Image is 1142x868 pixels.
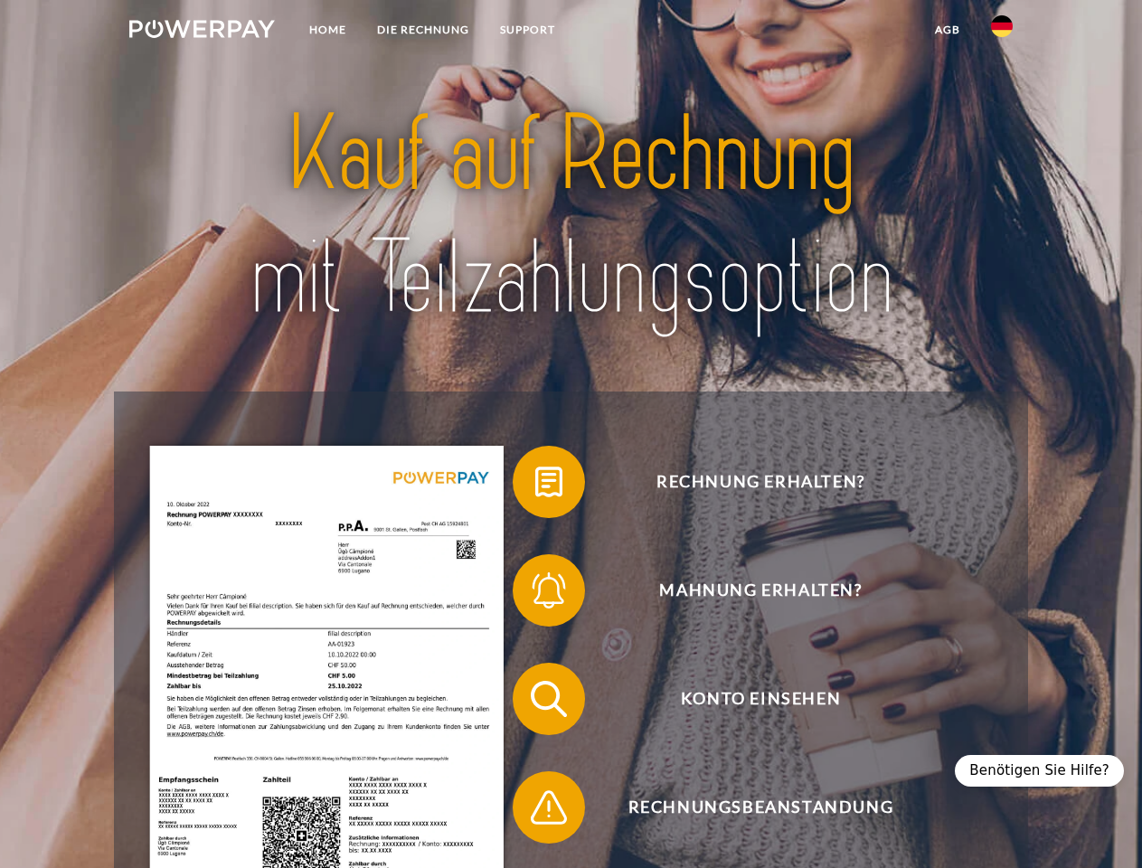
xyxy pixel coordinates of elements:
img: qb_bill.svg [526,459,571,505]
span: Rechnung erhalten? [539,446,982,518]
button: Rechnung erhalten? [513,446,983,518]
img: de [991,15,1013,37]
a: SUPPORT [485,14,571,46]
span: Rechnungsbeanstandung [539,771,982,844]
button: Konto einsehen [513,663,983,735]
button: Rechnungsbeanstandung [513,771,983,844]
span: Mahnung erhalten? [539,554,982,627]
div: Benötigen Sie Hilfe? [955,755,1124,787]
img: qb_warning.svg [526,785,571,830]
a: DIE RECHNUNG [362,14,485,46]
button: Mahnung erhalten? [513,554,983,627]
img: qb_bell.svg [526,568,571,613]
img: logo-powerpay-white.svg [129,20,275,38]
img: title-powerpay_de.svg [173,87,969,346]
a: Home [294,14,362,46]
a: agb [920,14,976,46]
img: qb_search.svg [526,676,571,722]
span: Konto einsehen [539,663,982,735]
